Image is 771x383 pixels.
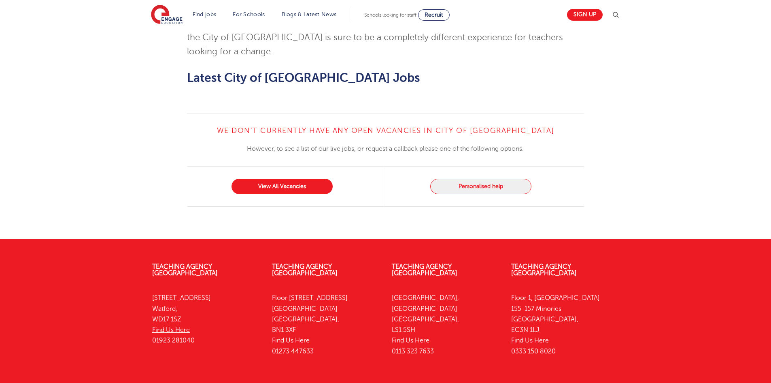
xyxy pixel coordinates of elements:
a: Find Us Here [511,337,549,344]
a: Sign up [567,9,603,21]
p: Floor [STREET_ADDRESS] [GEOGRAPHIC_DATA] [GEOGRAPHIC_DATA], BN1 3XF 01273 447633 [272,293,380,357]
a: View All Vacancies [232,179,333,194]
a: Teaching Agency [GEOGRAPHIC_DATA] [272,263,338,277]
p: Floor 1, [GEOGRAPHIC_DATA] 155-157 Minories [GEOGRAPHIC_DATA], EC3N 1LJ 0333 150 8020 [511,293,619,357]
button: Personalised help [430,179,531,194]
a: Teaching Agency [GEOGRAPHIC_DATA] [392,263,457,277]
span: Schools looking for staff [364,12,416,18]
img: Engage Education [151,5,183,25]
span: Recruit [425,12,443,18]
p: However, to see a list of our live jobs, or request a callback please one of the following options. [187,143,584,154]
p: [STREET_ADDRESS] Watford, WD17 1SZ 01923 281040 [152,293,260,346]
a: Recruit [418,9,450,21]
a: Teaching Agency [GEOGRAPHIC_DATA] [511,263,577,277]
p: [GEOGRAPHIC_DATA], [GEOGRAPHIC_DATA] [GEOGRAPHIC_DATA], LS1 5SH 0113 323 7633 [392,293,499,357]
h2: Latest City of [GEOGRAPHIC_DATA] Jobs [187,71,584,85]
a: Find Us Here [392,337,429,344]
h4: We don’t currently have any open vacancies in City of [GEOGRAPHIC_DATA] [187,126,584,135]
a: Teaching Agency [GEOGRAPHIC_DATA] [152,263,218,277]
a: Find Us Here [152,326,190,334]
a: For Schools [233,11,265,17]
a: Find Us Here [272,337,310,344]
a: Blogs & Latest News [282,11,337,17]
a: Find jobs [193,11,217,17]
